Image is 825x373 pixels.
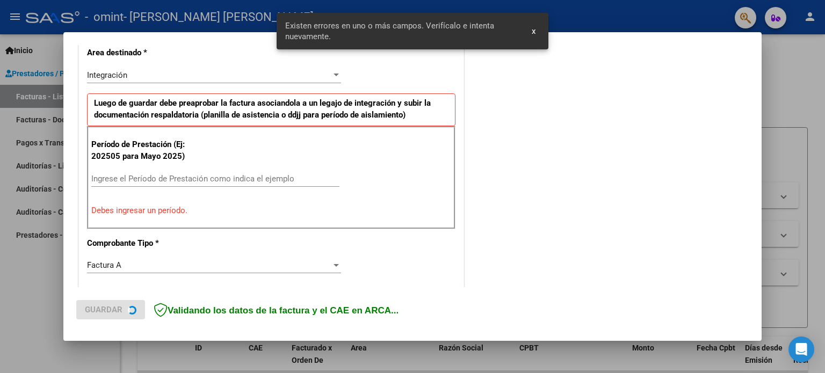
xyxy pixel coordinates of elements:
[87,237,198,250] p: Comprobante Tipo *
[76,300,145,319] button: Guardar
[87,260,121,270] span: Factura A
[94,98,431,120] strong: Luego de guardar debe preaprobar la factura asociandola a un legajo de integración y subir la doc...
[154,305,399,316] span: Validando los datos de la factura y el CAE en ARCA...
[87,70,127,80] span: Integración
[285,20,519,42] span: Existen errores en uno o más campos. Verifícalo e intenta nuevamente.
[87,47,198,59] p: Area destinado *
[532,26,535,36] span: x
[91,204,451,217] p: Debes ingresar un período.
[91,138,199,163] p: Período de Prestación (Ej: 202505 para Mayo 2025)
[85,305,122,315] span: Guardar
[523,21,544,41] button: x
[788,337,814,362] div: Open Intercom Messenger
